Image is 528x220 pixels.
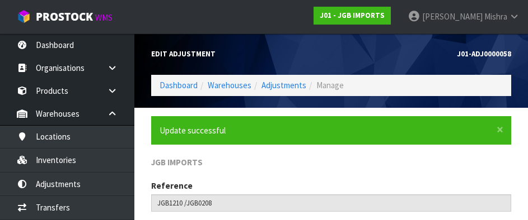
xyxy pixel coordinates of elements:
[497,122,503,137] span: ×
[208,80,251,90] a: Warehouses
[261,80,306,90] a: Adjustments
[151,157,203,168] span: JGB IMPORTS
[151,194,511,212] input: Reference
[95,12,113,23] small: WMS
[160,125,226,136] span: Update successful
[457,49,511,59] span: J01-ADJ0000058
[17,9,31,23] img: cube-alt.png
[314,7,391,25] a: J01 - JGB IMPORTS
[151,180,193,192] label: Reference
[320,11,385,20] strong: J01 - JGB IMPORTS
[151,49,216,59] span: Edit Adjustment
[484,11,507,22] span: Mishra
[160,80,198,90] a: Dashboard
[36,9,93,24] span: ProStock
[316,80,344,90] span: Manage
[422,11,483,22] span: [PERSON_NAME]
